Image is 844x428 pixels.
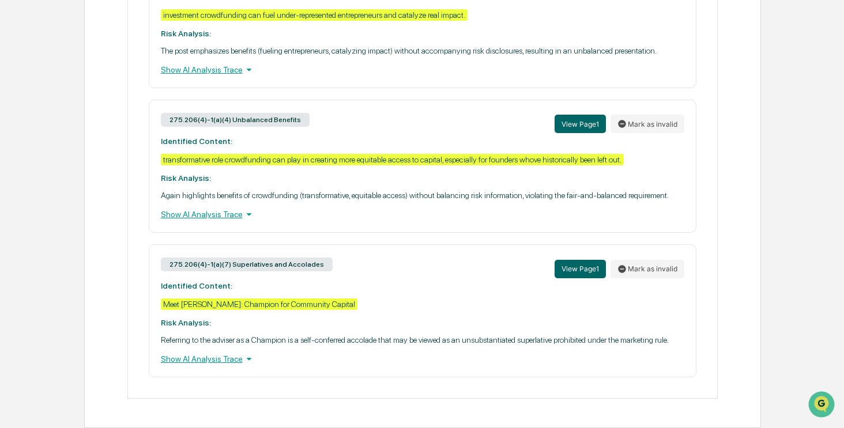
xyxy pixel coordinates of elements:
button: View Page1 [555,115,606,133]
a: 🔎Data Lookup [7,221,77,242]
div: 🖐️ [12,205,21,214]
div: Show AI Analysis Trace [161,208,685,221]
div: 275.206(4)-1(a)(4) Unbalanced Benefits [161,113,310,127]
strong: Risk Analysis: [161,29,211,38]
button: Mark as invalid [611,260,684,278]
strong: Risk Analysis: [161,318,211,327]
a: 🗄️Attestations [79,199,148,220]
div: 🗄️ [84,205,93,214]
div: Meet [PERSON_NAME]: Champion for Community Capital [161,298,357,310]
span: Preclearance [23,204,74,215]
div: Start new chat [52,88,189,99]
img: Jack Rasmussen [12,145,30,164]
span: • [96,156,100,165]
div: We're offline, we'll be back soon [52,99,163,108]
p: How can we help? [12,24,210,42]
p: Again highlights benefits of crowdfunding (transformative, equitable access) without balancing ri... [161,191,685,200]
div: 🔎 [12,227,21,236]
span: Attestations [95,204,143,215]
button: See all [179,125,210,139]
button: Mark as invalid [611,115,684,133]
a: Powered byPylon [81,253,140,263]
div: Show AI Analysis Trace [161,353,685,365]
strong: Risk Analysis: [161,173,211,183]
strong: Identified Content: [161,137,232,146]
iframe: Open customer support [807,390,838,421]
div: Show AI Analysis Trace [161,63,685,76]
span: [DATE] [102,156,126,165]
a: 🖐️Preclearance [7,199,79,220]
button: View Page1 [555,260,606,278]
button: Start new chat [196,91,210,105]
div: Past conversations [12,127,77,137]
span: [PERSON_NAME] [36,156,93,165]
img: 1746055101610-c473b297-6a78-478c-a979-82029cc54cd1 [23,157,32,166]
strong: Identified Content: [161,281,232,290]
img: 1746055101610-c473b297-6a78-478c-a979-82029cc54cd1 [12,88,32,108]
div: investment crowdfunding can fuel under-represented entrepreneurs and catalyze real impact. [161,9,468,21]
div: 275.206(4)-1(a)(7) Superlatives and Accolades [161,257,333,271]
img: 8933085812038_c878075ebb4cc5468115_72.jpg [24,88,45,108]
p: Referring to the adviser as a Champion is a self-conferred accolade that may be viewed as an unsu... [161,335,685,344]
span: Pylon [115,254,140,263]
p: The post emphasizes benefits (fueling entrepreneurs, catalyzing impact) without accompanying risk... [161,46,685,55]
div: transformative role crowdfunding can play in creating more equitable access to capital, especiall... [161,154,624,165]
span: Data Lookup [23,226,73,237]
